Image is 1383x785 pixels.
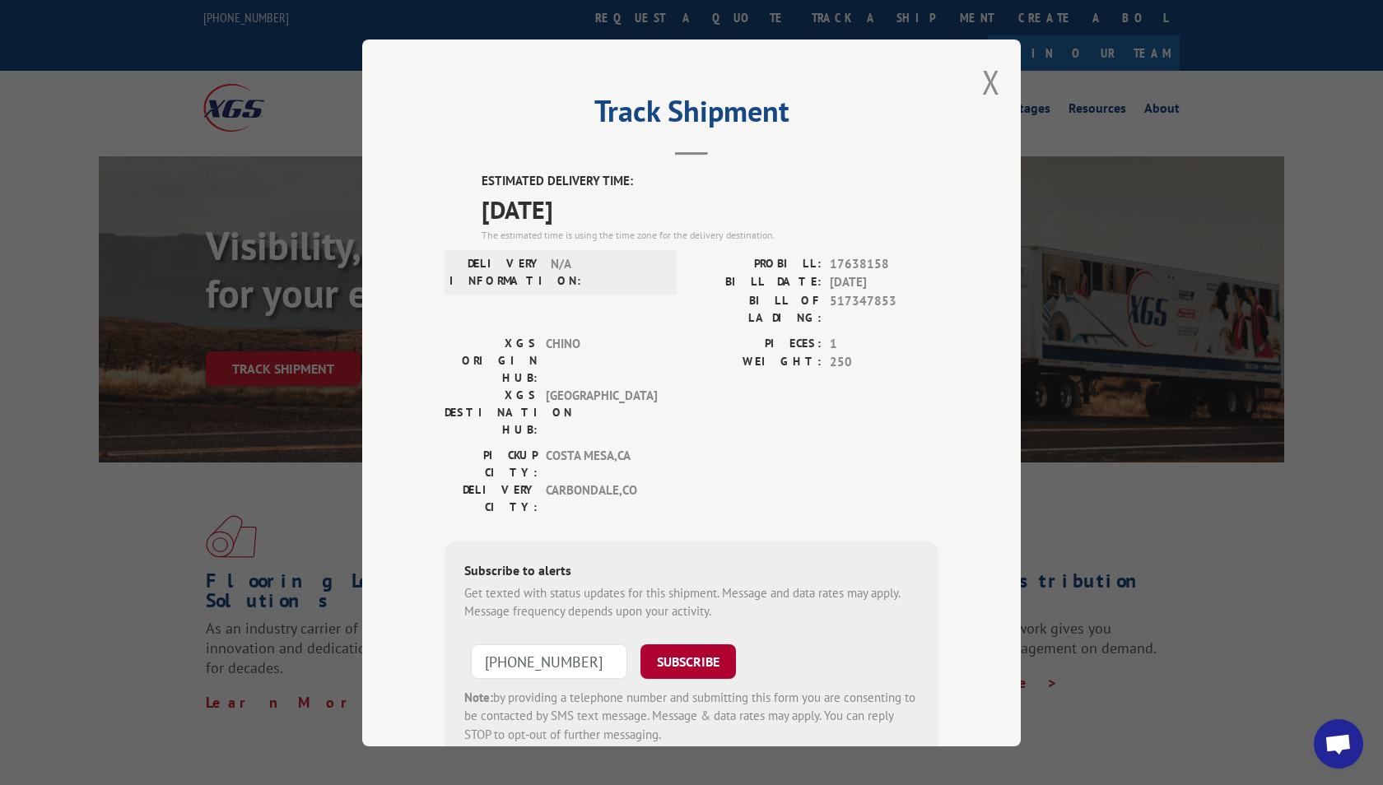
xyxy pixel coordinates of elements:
span: [DATE] [482,190,938,227]
button: Close modal [982,60,1000,104]
label: BILL DATE: [691,273,822,292]
label: XGS ORIGIN HUB: [445,334,538,386]
button: SUBSCRIBE [640,643,736,678]
label: DELIVERY CITY: [445,481,538,515]
span: [GEOGRAPHIC_DATA] [546,386,657,438]
div: by providing a telephone number and submitting this form you are consenting to be contacted by SM... [464,688,919,744]
span: CHINO [546,334,657,386]
label: WEIGHT: [691,353,822,372]
label: ESTIMATED DELIVERY TIME: [482,172,938,191]
div: Subscribe to alerts [464,560,919,583]
label: DELIVERY INFORMATION: [449,254,542,289]
div: Open chat [1314,719,1363,769]
strong: Note: [464,689,493,704]
span: CARBONDALE , CO [546,481,657,515]
span: 1 [830,334,938,353]
label: PROBILL: [691,254,822,273]
h2: Track Shipment [445,100,938,131]
label: PIECES: [691,334,822,353]
div: Get texted with status updates for this shipment. Message and data rates may apply. Message frequ... [464,583,919,620]
div: The estimated time is using the time zone for the delivery destination. [482,227,938,242]
span: N/A [551,254,662,289]
span: 517347853 [830,291,938,326]
label: BILL OF LADING: [691,291,822,326]
span: COSTA MESA , CA [546,446,657,481]
span: 250 [830,353,938,372]
input: Phone Number [471,643,627,678]
span: [DATE] [830,273,938,292]
label: PICKUP CITY: [445,446,538,481]
span: 17638158 [830,254,938,273]
label: XGS DESTINATION HUB: [445,386,538,438]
